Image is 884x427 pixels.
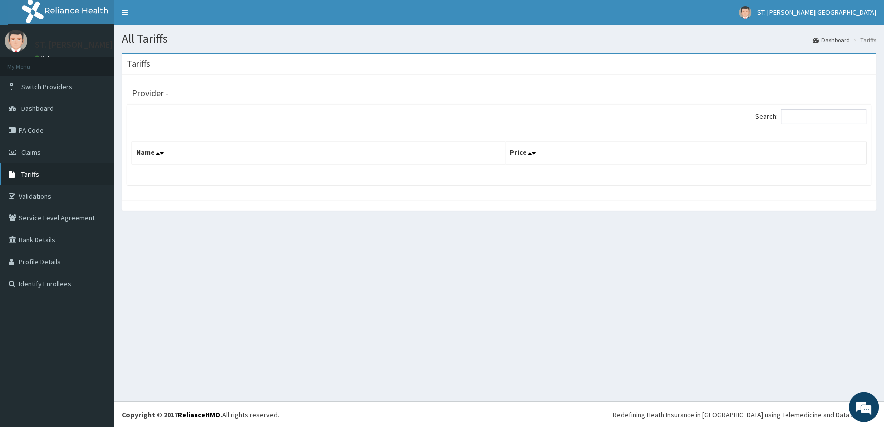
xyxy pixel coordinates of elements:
[35,54,59,61] a: Online
[35,40,196,49] p: ST. [PERSON_NAME][GEOGRAPHIC_DATA]
[58,125,137,226] span: We're online!
[122,32,877,45] h1: All Tariffs
[613,410,877,420] div: Redefining Heath Insurance in [GEOGRAPHIC_DATA] using Telemedicine and Data Science!
[21,82,72,91] span: Switch Providers
[132,142,506,165] th: Name
[813,36,850,44] a: Dashboard
[5,30,27,52] img: User Image
[21,148,41,157] span: Claims
[851,36,877,44] li: Tariffs
[758,8,877,17] span: ST. [PERSON_NAME][GEOGRAPHIC_DATA]
[506,142,867,165] th: Price
[21,104,54,113] span: Dashboard
[52,56,167,69] div: Chat with us now
[132,89,169,98] h3: Provider -
[781,109,867,124] input: Search:
[756,109,867,124] label: Search:
[114,402,884,427] footer: All rights reserved.
[163,5,187,29] div: Minimize live chat window
[127,59,150,68] h3: Tariffs
[21,170,39,179] span: Tariffs
[18,50,40,75] img: d_794563401_company_1708531726252_794563401
[5,272,190,307] textarea: Type your message and hit 'Enter'
[122,410,222,419] strong: Copyright © 2017 .
[178,410,220,419] a: RelianceHMO
[739,6,752,19] img: User Image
